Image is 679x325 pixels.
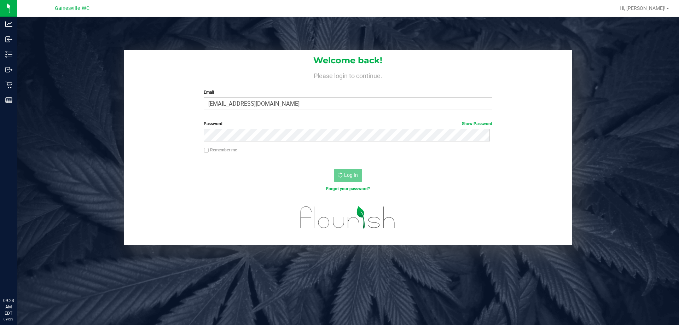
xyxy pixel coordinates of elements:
[5,97,12,104] inline-svg: Reports
[55,5,89,11] span: Gainesville WC
[204,121,222,126] span: Password
[3,297,14,317] p: 09:23 AM EDT
[5,21,12,28] inline-svg: Analytics
[124,71,572,79] h4: Please login to continue.
[204,148,209,153] input: Remember me
[5,66,12,73] inline-svg: Outbound
[334,169,362,182] button: Log In
[5,36,12,43] inline-svg: Inbound
[292,199,404,236] img: flourish_logo.svg
[620,5,666,11] span: Hi, [PERSON_NAME]!
[204,147,237,153] label: Remember me
[3,317,14,322] p: 09/23
[124,56,572,65] h1: Welcome back!
[204,89,492,95] label: Email
[5,81,12,88] inline-svg: Retail
[326,186,370,191] a: Forgot your password?
[5,51,12,58] inline-svg: Inventory
[344,172,358,178] span: Log In
[462,121,492,126] a: Show Password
